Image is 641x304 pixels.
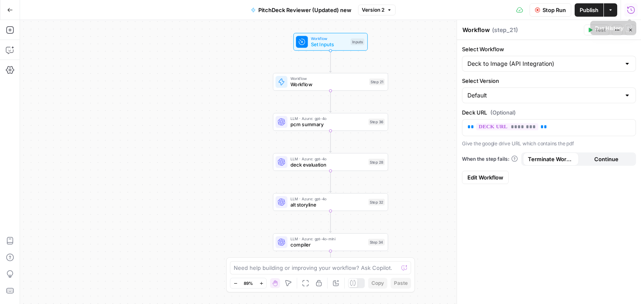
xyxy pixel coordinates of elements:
g: Edge from step_28 to step_32 [329,171,331,192]
span: Version 2 [362,6,384,14]
span: Publish [580,6,598,14]
label: Select Workflow [462,45,636,53]
div: Step 36 [368,119,385,125]
span: LLM · Azure: gpt-4o-mini [290,236,365,242]
span: Workflow [311,35,348,41]
g: Edge from step_21 to step_36 [329,91,331,112]
g: Edge from step_32 to step_34 [329,211,331,232]
span: Workflow [290,81,366,88]
div: Step 34 [368,239,385,245]
span: ( step_21 ) [492,26,518,34]
label: Deck URL [462,108,636,117]
span: Workflow [290,75,366,81]
g: Edge from step_36 to step_28 [329,131,331,152]
div: WorkflowSet InputsInputs [273,33,388,51]
div: Step 28 [368,159,385,165]
p: Give the google drive URL which contains the pdf [462,140,636,148]
textarea: Workflow [462,26,490,34]
span: (Optional) [490,108,516,117]
button: Version 2 [358,5,396,15]
div: LLM · Azure: gpt-4o-minicompilerStep 34 [273,233,388,251]
a: Edit Workflow [462,171,509,184]
span: compiler [290,241,365,249]
a: When the step fails: [462,155,518,163]
button: Continue [579,152,635,166]
span: Stop Run [543,6,566,14]
div: LLM · Azure: gpt-4opcm summaryStep 36 [273,113,388,131]
span: Continue [594,155,618,163]
button: Stop Run [530,3,571,17]
button: Paste [391,278,411,289]
input: Deck to Image (API Integration) [467,60,621,68]
div: Step 21 [369,79,385,85]
span: pcm summary [290,121,366,128]
div: WorkflowWorkflowStep 21 [273,73,388,91]
span: Edit Workflow [467,173,503,182]
button: Test [584,25,609,35]
span: Set Inputs [311,41,348,48]
div: LLM · Azure: gpt-4oalt storylineStep 32 [273,193,388,211]
span: 89% [244,280,253,287]
span: alt storyline [290,201,366,209]
span: LLM · Azure: gpt-4o [290,156,366,162]
span: PitchDeck Reviewer (Updated) new [258,6,351,14]
input: Default [467,91,621,100]
label: Select Version [462,77,636,85]
div: LLM · Azure: gpt-4odeck evaluationStep 28 [273,153,388,171]
span: LLM · Azure: gpt-4o [290,196,366,202]
div: Step 32 [368,199,385,205]
span: deck evaluation [290,161,366,168]
g: Edge from start to step_21 [329,50,331,72]
button: Copy [368,278,387,289]
span: Test [595,26,606,34]
div: Inputs [351,38,364,45]
span: Paste [394,279,408,287]
span: Copy [371,279,384,287]
span: Terminate Workflow [528,155,574,163]
button: Publish [575,3,603,17]
span: LLM · Azure: gpt-4o [290,116,366,122]
button: PitchDeck Reviewer (Updated) new [246,3,356,17]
